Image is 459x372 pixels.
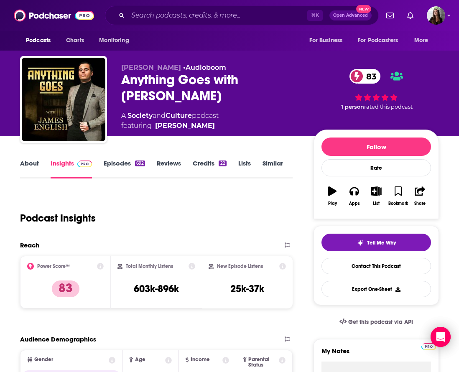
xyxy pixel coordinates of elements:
span: • [183,64,226,71]
button: Apps [343,181,365,211]
a: Audioboom [186,64,226,71]
h3: 603k-896k [134,283,179,295]
div: List [373,201,380,206]
h2: Power Score™ [37,263,70,269]
div: 692 [135,161,145,166]
img: Podchaser - Follow, Share and Rate Podcasts [14,8,94,23]
h1: Podcast Insights [20,212,96,224]
h3: 25k-37k [230,283,264,295]
div: Open Intercom Messenger [431,327,451,347]
img: tell me why sparkle [357,240,364,246]
span: Age [135,357,145,362]
span: 83 [358,69,380,84]
a: InsightsPodchaser Pro [51,159,92,178]
button: Export One-Sheet [321,281,431,297]
button: Bookmark [387,181,409,211]
h2: Audience Demographics [20,335,96,343]
span: featuring [121,121,219,131]
span: Parental Status [248,357,277,368]
span: Monitoring [99,35,129,46]
button: tell me why sparkleTell Me Why [321,234,431,251]
span: Logged in as bnmartinn [427,6,445,25]
button: open menu [408,33,439,48]
button: List [365,181,387,211]
div: Share [414,201,426,206]
img: User Profile [427,6,445,25]
button: Share [409,181,431,211]
button: open menu [20,33,61,48]
button: Open AdvancedNew [329,10,372,20]
a: James English [155,121,215,131]
span: New [356,5,371,13]
h2: New Episode Listens [217,263,263,269]
img: Podchaser Pro [77,161,92,167]
a: Contact This Podcast [321,258,431,274]
a: 83 [349,69,380,84]
a: Culture [166,112,192,120]
button: open menu [303,33,353,48]
a: Episodes692 [104,159,145,178]
a: Similar [263,159,283,178]
span: rated this podcast [364,104,413,110]
span: Tell Me Why [367,240,396,246]
div: 83 1 personrated this podcast [314,64,439,116]
a: Pro website [421,342,436,350]
div: Rate [321,159,431,176]
p: 83 [52,280,79,297]
span: ⌘ K [307,10,323,21]
img: Anything Goes with James English [22,58,105,141]
button: Show profile menu [427,6,445,25]
a: Credits22 [193,159,226,178]
button: open menu [352,33,410,48]
div: Bookmark [388,201,408,206]
div: A podcast [121,111,219,131]
a: Show notifications dropdown [383,8,397,23]
span: Open Advanced [333,13,368,18]
button: Play [321,181,343,211]
div: Apps [349,201,360,206]
span: Podcasts [26,35,51,46]
a: Lists [238,159,251,178]
div: 22 [219,161,226,166]
span: Income [191,357,210,362]
a: Society [127,112,153,120]
span: For Business [309,35,342,46]
button: open menu [93,33,140,48]
a: Charts [61,33,89,48]
a: About [20,159,39,178]
input: Search podcasts, credits, & more... [128,9,307,22]
span: Get this podcast via API [348,318,413,326]
h2: Total Monthly Listens [126,263,173,269]
span: For Podcasters [358,35,398,46]
span: [PERSON_NAME] [121,64,181,71]
span: Charts [66,35,84,46]
label: My Notes [321,347,431,362]
div: Play [328,201,337,206]
button: Follow [321,138,431,156]
a: Reviews [157,159,181,178]
span: More [414,35,428,46]
span: Gender [34,357,53,362]
a: Show notifications dropdown [404,8,417,23]
a: Get this podcast via API [333,312,420,332]
h2: Reach [20,241,39,249]
span: and [153,112,166,120]
span: 1 person [341,104,364,110]
img: Podchaser Pro [421,343,436,350]
div: Search podcasts, credits, & more... [105,6,379,25]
